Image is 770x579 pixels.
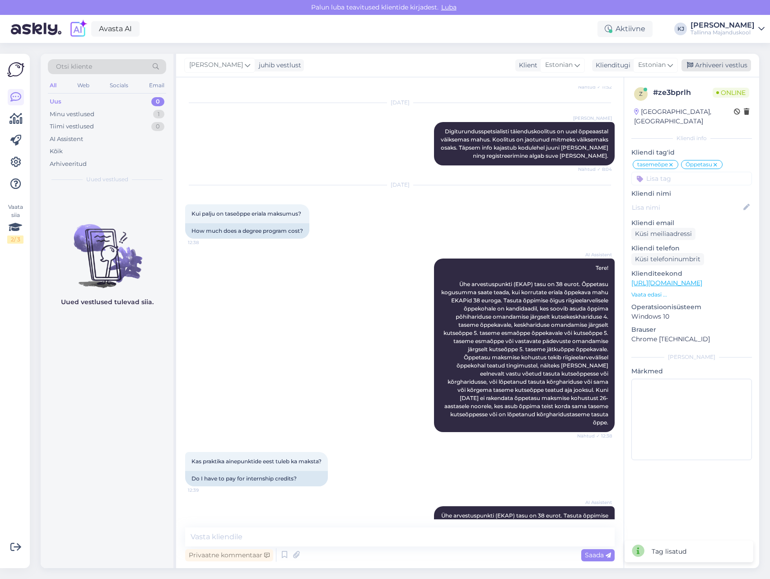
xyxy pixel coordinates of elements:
[50,97,61,106] div: Uus
[185,223,309,239] div: How much does a degree program cost?
[631,218,752,228] p: Kliendi email
[631,353,752,361] div: [PERSON_NAME]
[585,551,611,559] span: Saada
[91,21,140,37] a: Avasta AI
[631,228,695,240] div: Küsi meiliaadressi
[578,84,612,90] span: Nähtud ✓ 11:52
[638,60,666,70] span: Estonian
[515,61,537,70] div: Klient
[653,87,713,98] div: # ze3bprlh
[691,22,765,36] a: [PERSON_NAME]Tallinna Majanduskool
[7,203,23,244] div: Vaata siia
[631,312,752,321] p: Windows 10
[41,208,173,289] img: No chats
[153,110,164,119] div: 1
[631,253,704,265] div: Küsi telefoninumbrit
[185,471,328,486] div: Do I have to pay for internship credits?
[191,458,322,465] span: Kas praktika ainepunktide eest tuleb ka maksta?
[151,122,164,131] div: 0
[185,549,273,561] div: Privaatne kommentaar
[545,60,573,70] span: Estonian
[48,80,58,91] div: All
[86,175,128,184] span: Uued vestlused
[674,23,687,35] div: KJ
[634,107,734,126] div: [GEOGRAPHIC_DATA], [GEOGRAPHIC_DATA]
[185,99,615,107] div: [DATE]
[50,160,87,169] div: Arhiveeritud
[691,22,755,29] div: [PERSON_NAME]
[61,297,154,307] p: Uued vestlused tulevad siia.
[573,115,612,122] span: [PERSON_NAME]
[592,61,630,70] div: Klienditugi
[631,367,752,376] p: Märkmed
[75,80,91,91] div: Web
[50,135,83,144] div: AI Assistent
[631,325,752,334] p: Brauser
[189,60,243,70] span: [PERSON_NAME]
[578,499,612,506] span: AI Assistent
[639,90,643,97] span: z
[185,181,615,189] div: [DATE]
[191,210,301,217] span: Kui palju on taseõppe eriala maksumus?
[56,62,92,71] span: Otsi kliente
[681,59,751,71] div: Arhiveeri vestlus
[50,147,63,156] div: Kõik
[686,162,712,167] span: Õppetasu
[188,239,222,246] span: 12:38
[108,80,130,91] div: Socials
[50,122,94,131] div: Tiimi vestlused
[439,3,459,11] span: Luba
[597,21,653,37] div: Aktiivne
[632,202,742,212] input: Lisa nimi
[441,128,610,159] span: Digiturundusspetsialisti täienduskoolitus on uuel õppeaastal väiksemas mahus. Koolitus on jaotunu...
[578,166,612,173] span: Nähtud ✓ 8:04
[255,61,301,70] div: juhib vestlust
[631,172,752,185] input: Lisa tag
[578,251,612,258] span: AI Assistent
[631,279,702,287] a: [URL][DOMAIN_NAME]
[691,29,755,36] div: Tallinna Majanduskool
[631,189,752,198] p: Kliendi nimi
[7,235,23,244] div: 2 / 3
[151,97,164,106] div: 0
[7,61,24,78] img: Askly Logo
[713,88,749,98] span: Online
[631,148,752,157] p: Kliendi tag'id
[577,433,612,439] span: Nähtud ✓ 12:38
[637,162,668,167] span: tasemeõpe
[652,547,686,556] div: Tag lisatud
[631,134,752,142] div: Kliendi info
[50,110,94,119] div: Minu vestlused
[631,291,752,299] p: Vaata edasi ...
[631,334,752,344] p: Chrome [TECHNICAL_ID]
[631,244,752,253] p: Kliendi telefon
[631,269,752,278] p: Klienditeekond
[631,302,752,312] p: Operatsioonisüsteem
[188,487,222,494] span: 12:39
[69,19,88,38] img: explore-ai
[147,80,166,91] div: Email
